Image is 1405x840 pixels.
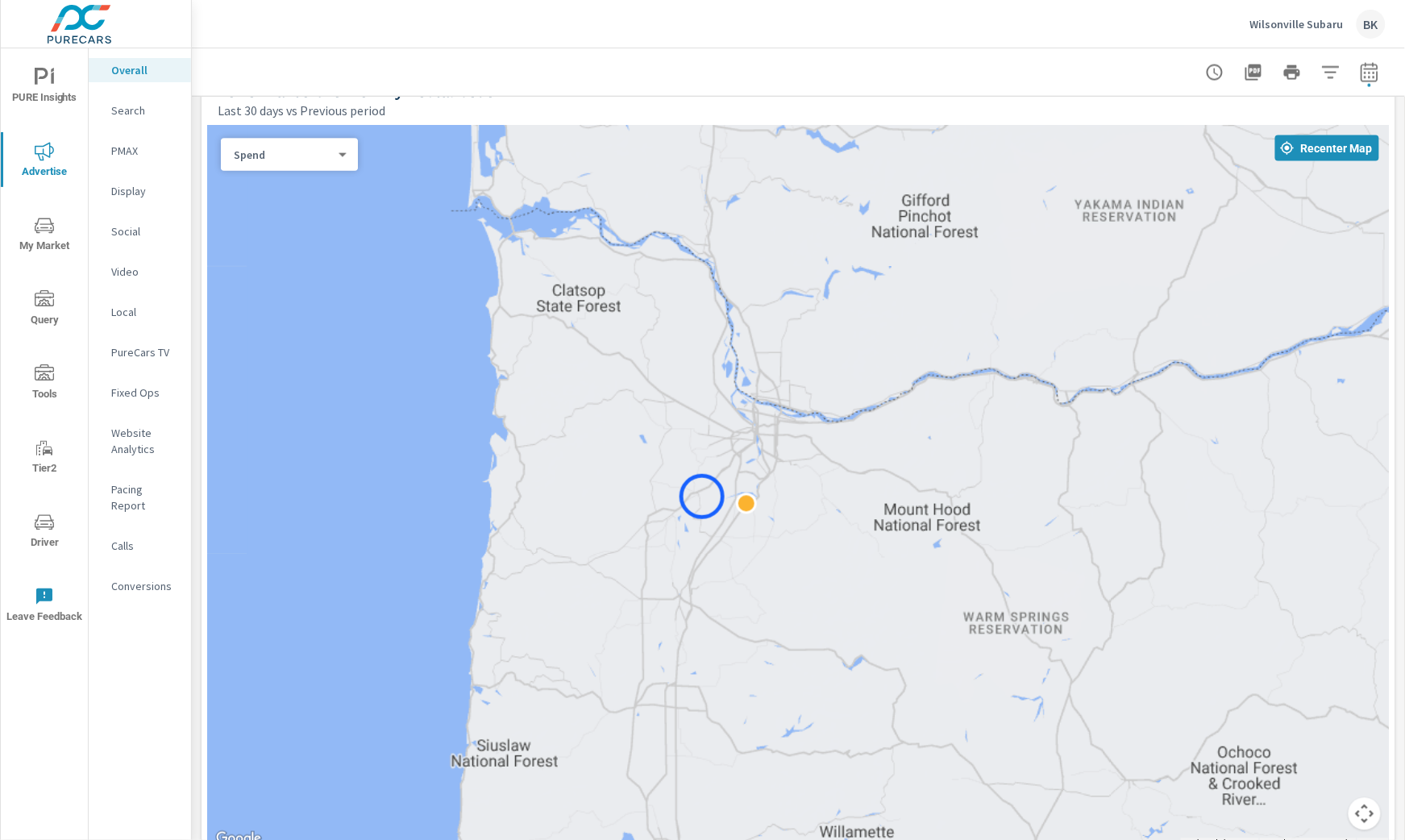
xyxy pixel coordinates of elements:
[89,421,191,461] div: Website Analytics
[6,216,83,256] span: My Market
[111,264,178,280] p: Video
[111,578,178,594] p: Conversions
[111,62,178,78] p: Overall
[111,385,178,401] p: Fixed Ops
[89,477,191,518] div: Pacing Report
[111,223,178,239] p: Social
[89,534,191,558] div: Calls
[6,439,83,478] span: Tier2
[89,380,191,405] div: Fixed Ops
[111,538,178,554] p: Calls
[89,574,191,598] div: Conversions
[1349,798,1381,830] button: Map camera controls
[1357,10,1386,39] div: BK
[218,101,385,120] p: Last 30 days vs Previous period
[111,102,178,119] p: Search
[89,340,191,364] div: PureCars TV
[89,260,191,284] div: Video
[1237,56,1270,89] button: "Export Report to PDF"
[111,425,178,457] p: Website Analytics
[6,290,83,330] span: Query
[6,68,83,107] span: PURE Insights
[221,148,345,163] div: Spend
[1315,56,1347,89] button: Apply Filters
[6,587,83,626] span: Leave Feedback
[1250,17,1344,31] p: Wilsonville Subaru
[6,513,83,552] span: Driver
[89,179,191,203] div: Display
[111,344,178,360] p: PureCars TV
[89,219,191,243] div: Social
[1353,56,1386,89] button: Select Date Range
[6,364,83,404] span: Tools
[89,300,191,324] div: Local
[89,98,191,123] div: Search
[6,142,83,181] span: Advertise
[89,58,191,82] div: Overall
[111,143,178,159] p: PMAX
[111,183,178,199] p: Display
[111,481,178,514] p: Pacing Report
[1276,56,1308,89] button: Print Report
[234,148,332,162] p: Spend
[1,48,88,642] div: nav menu
[1282,141,1373,156] span: Recenter Map
[111,304,178,320] p: Local
[1275,135,1379,161] button: Recenter Map
[89,139,191,163] div: PMAX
